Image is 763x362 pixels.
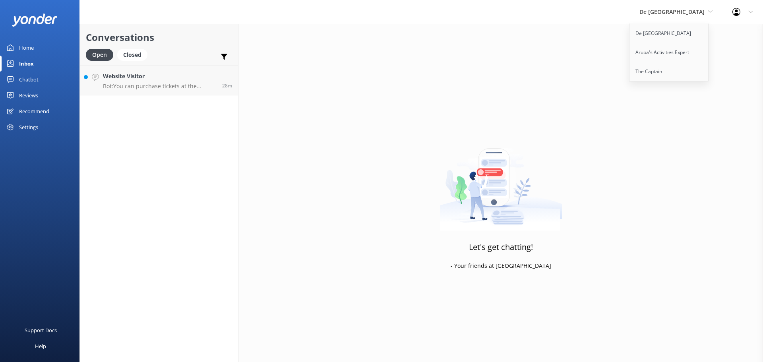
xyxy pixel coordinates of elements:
div: Chatbot [19,72,39,87]
div: Home [19,40,34,56]
a: Closed [117,50,151,59]
span: De [GEOGRAPHIC_DATA] [639,8,705,15]
div: Closed [117,49,147,61]
a: De [GEOGRAPHIC_DATA] [629,24,709,43]
span: Sep 15 2025 03:01pm (UTC -04:00) America/Caracas [222,82,232,89]
h3: Let's get chatting! [469,241,533,254]
p: Bot: You can purchase tickets at the [GEOGRAPHIC_DATA], but it's strongly recommended to buy your... [103,83,216,90]
div: Help [35,338,46,354]
div: Open [86,49,113,61]
div: Recommend [19,103,49,119]
div: Settings [19,119,38,135]
h4: Website Visitor [103,72,216,81]
div: Inbox [19,56,34,72]
div: Reviews [19,87,38,103]
a: Aruba's Activities Expert [629,43,709,62]
div: Support Docs [25,322,57,338]
a: Website VisitorBot:You can purchase tickets at the [GEOGRAPHIC_DATA], but it's strongly recommend... [80,66,238,95]
h2: Conversations [86,30,232,45]
img: yonder-white-logo.png [12,14,58,27]
p: - Your friends at [GEOGRAPHIC_DATA] [451,261,551,270]
img: artwork of a man stealing a conversation from at giant smartphone [440,132,562,231]
a: Open [86,50,117,59]
a: The Captain [629,62,709,81]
